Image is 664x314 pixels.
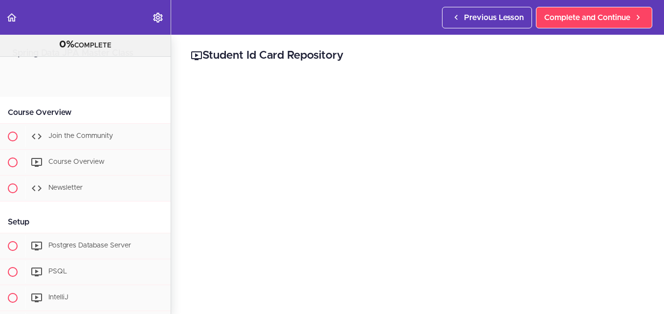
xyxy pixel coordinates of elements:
[6,12,18,23] svg: Back to course curriculum
[12,39,158,51] div: COMPLETE
[152,12,164,23] svg: Settings Menu
[59,40,74,49] span: 0%
[48,133,113,139] span: Join the Community
[48,268,67,275] span: PSQL
[48,158,105,165] span: Course Overview
[536,7,652,28] a: Complete and Continue
[48,242,131,249] span: Postgres Database Server
[442,7,532,28] a: Previous Lesson
[464,12,524,23] span: Previous Lesson
[48,294,68,301] span: IntelliJ
[191,47,644,64] h2: Student Id Card Repository
[544,12,630,23] span: Complete and Continue
[48,184,83,191] span: Newsletter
